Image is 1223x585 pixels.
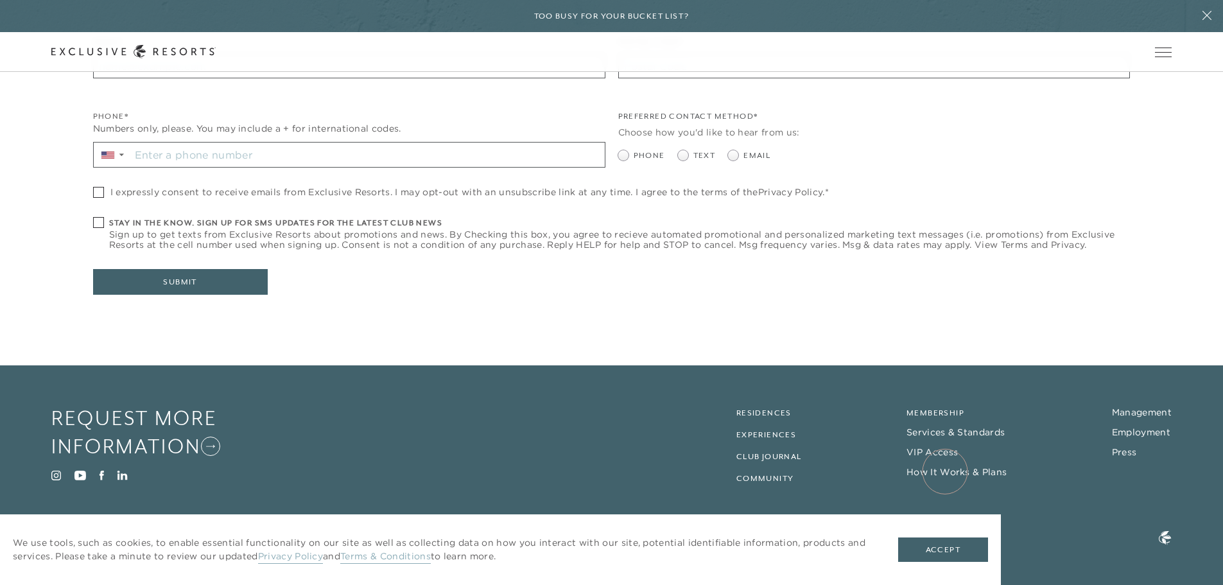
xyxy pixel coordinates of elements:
[736,430,796,439] a: Experiences
[736,408,792,417] a: Residences
[13,536,872,563] p: We use tools, such as cookies, to enable essential functionality on our site as well as collectin...
[130,143,605,167] input: Enter a phone number
[906,466,1007,478] a: How It Works & Plans
[736,474,794,483] a: Community
[258,550,323,564] a: Privacy Policy
[898,537,988,562] button: Accept
[93,110,605,123] div: Phone*
[340,550,431,564] a: Terms & Conditions
[1112,406,1172,418] a: Management
[117,151,126,159] span: ▼
[1155,48,1172,57] button: Open navigation
[109,217,1131,229] h6: Stay in the know. Sign up for sms updates for the latest club news
[693,150,716,162] span: Text
[94,143,130,167] div: Country Code Selector
[634,150,665,162] span: Phone
[110,187,829,197] span: I expressly consent to receive emails from Exclusive Resorts. I may opt-out with an unsubscribe l...
[93,122,605,135] div: Numbers only, please. You may include a + for international codes.
[51,404,271,461] a: Request More Information
[534,10,690,22] h6: Too busy for your bucket list?
[743,150,770,162] span: Email
[1112,446,1137,458] a: Press
[906,446,958,458] a: VIP Access
[736,452,802,461] a: Club Journal
[906,408,964,417] a: Membership
[1112,426,1170,438] a: Employment
[758,186,822,198] a: Privacy Policy
[109,229,1131,250] span: Sign up to get texts from Exclusive Resorts about promotions and news. By Checking this box, you ...
[618,110,758,129] legend: Preferred Contact Method*
[618,126,1131,139] div: Choose how you'd like to hear from us:
[906,426,1005,438] a: Services & Standards
[93,269,268,295] button: Submit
